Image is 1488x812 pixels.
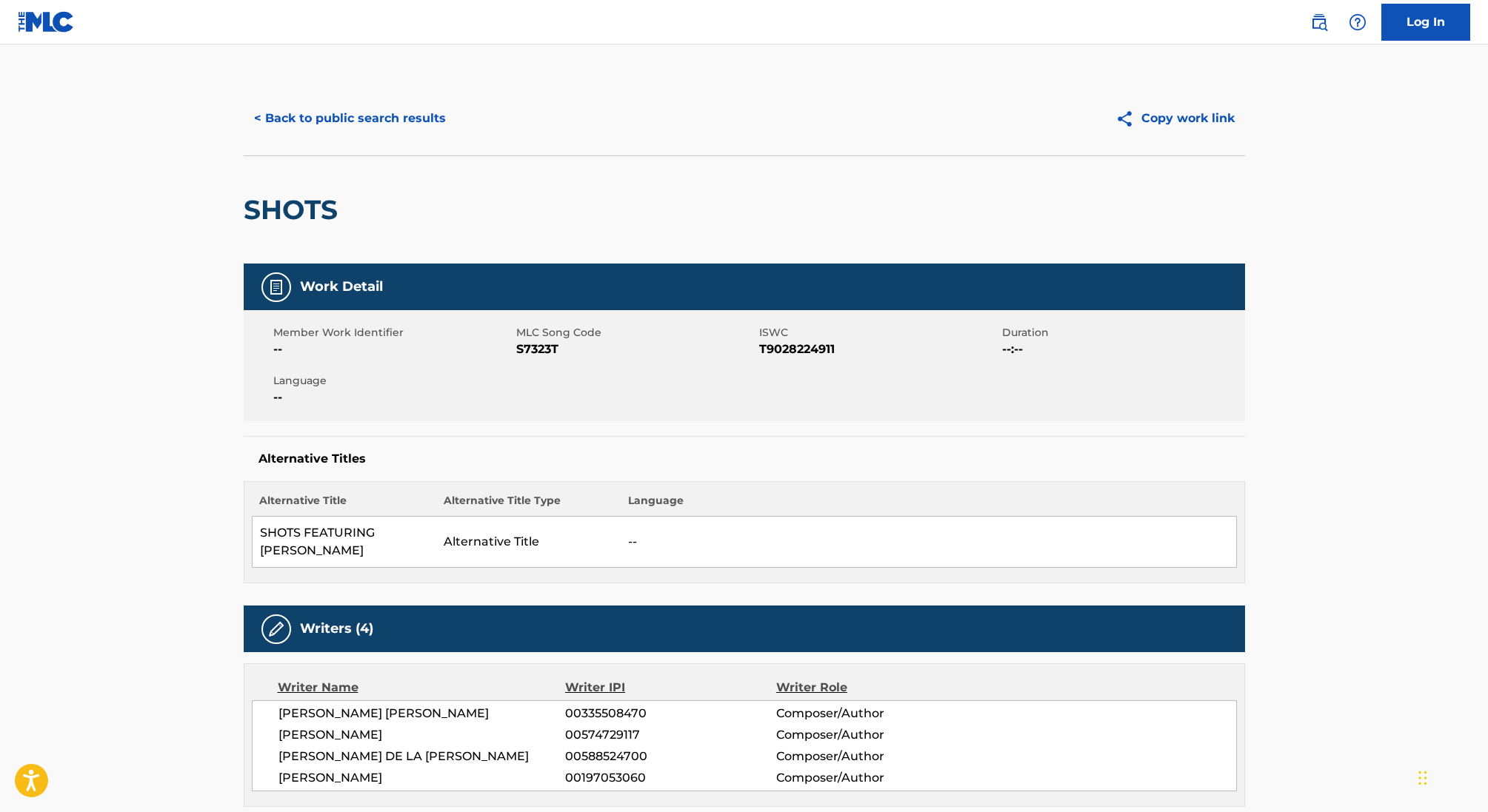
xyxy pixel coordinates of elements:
[759,340,998,358] span: T9028224911
[621,517,1236,568] td: --
[1002,325,1241,340] span: Duration
[516,340,755,358] span: S7323T
[1414,741,1488,812] iframe: Chat Widget
[565,748,775,765] span: 00588524700
[252,517,436,568] td: SHOTS FEATURING [PERSON_NAME]
[759,325,998,340] span: ISWC
[278,748,566,765] span: [PERSON_NAME] DE LA [PERSON_NAME]
[1304,7,1334,37] a: Public Search
[244,100,456,137] button: < Back to public search results
[278,769,566,787] span: [PERSON_NAME]
[1002,340,1241,358] span: --:--
[565,769,775,787] span: 00197053060
[621,493,1236,517] th: Language
[1310,13,1328,31] img: search
[1343,7,1372,37] div: Help
[1349,13,1367,31] img: help
[267,620,285,638] img: Writers
[278,679,566,697] div: Writer Name
[516,325,755,340] span: MLC Song Code
[300,278,383,295] h5: Work Detail
[1418,756,1427,800] div: Drag
[273,340,513,358] span: --
[273,373,513,389] span: Language
[776,748,968,765] span: Composer/Author
[565,679,776,697] div: Writer IPI
[776,769,968,787] span: Composer/Author
[267,278,285,296] img: Work Detail
[1381,4,1470,41] a: Log In
[436,493,621,517] th: Alternative Title Type
[273,389,513,406] span: --
[273,325,513,340] span: Member Work Identifier
[565,726,775,744] span: 00574729117
[565,705,775,722] span: 00335508470
[436,517,621,568] td: Alternative Title
[776,705,968,722] span: Composer/Author
[776,679,968,697] div: Writer Role
[18,11,75,33] img: MLC Logo
[776,726,968,744] span: Composer/Author
[1115,110,1141,128] img: Copy work link
[1105,100,1245,137] button: Copy work link
[244,193,345,227] h2: SHOTS
[252,493,436,517] th: Alternative Title
[300,620,373,637] h5: Writers (4)
[278,705,566,722] span: [PERSON_NAME] [PERSON_NAME]
[278,726,566,744] span: [PERSON_NAME]
[258,452,1230,466] h5: Alternative Titles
